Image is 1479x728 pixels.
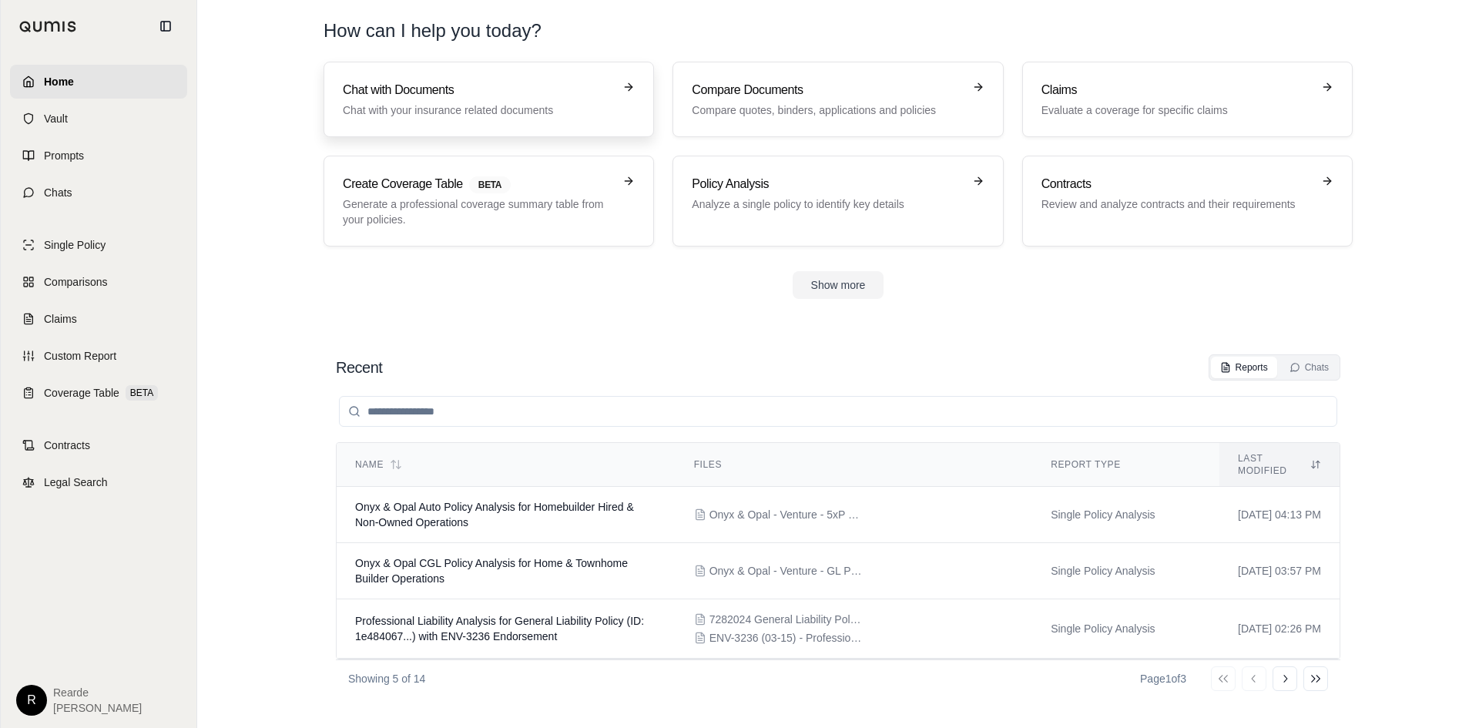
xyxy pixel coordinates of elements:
[1219,599,1340,659] td: [DATE] 02:26 PM
[44,74,74,89] span: Home
[343,81,613,99] h3: Chat with Documents
[10,102,187,136] a: Vault
[1032,543,1219,599] td: Single Policy Analysis
[709,612,864,627] span: 7282024 General Liability Policy - Insd Copy.pdf
[1041,175,1312,193] h3: Contracts
[1032,599,1219,659] td: Single Policy Analysis
[126,385,158,401] span: BETA
[343,102,613,118] p: Chat with your insurance related documents
[19,21,77,32] img: Qumis Logo
[1219,543,1340,599] td: [DATE] 03:57 PM
[10,302,187,336] a: Claims
[1211,357,1277,378] button: Reports
[16,685,47,716] div: R
[355,615,644,642] span: Professional Liability Analysis for General Liability Policy (ID: 1e484067...) with ENV-3236 Endo...
[324,62,654,137] a: Chat with DocumentsChat with your insurance related documents
[44,311,77,327] span: Claims
[1022,156,1353,247] a: ContractsReview and analyze contracts and their requirements
[44,274,107,290] span: Comparisons
[672,62,1003,137] a: Compare DocumentsCompare quotes, binders, applications and policies
[10,376,187,410] a: Coverage TableBETA
[1140,671,1186,686] div: Page 1 of 3
[709,507,864,522] span: Onyx & Opal - Venture - 5xP Policy.pdf
[10,139,187,173] a: Prompts
[1220,361,1268,374] div: Reports
[793,271,884,299] button: Show more
[343,175,613,193] h3: Create Coverage Table
[44,185,72,200] span: Chats
[1041,102,1312,118] p: Evaluate a coverage for specific claims
[692,81,962,99] h3: Compare Documents
[343,196,613,227] p: Generate a professional coverage summary table from your policies.
[672,156,1003,247] a: Policy AnalysisAnalyze a single policy to identify key details
[692,196,962,212] p: Analyze a single policy to identify key details
[324,156,654,247] a: Create Coverage TableBETAGenerate a professional coverage summary table from your policies.
[10,265,187,299] a: Comparisons
[44,237,106,253] span: Single Policy
[10,465,187,499] a: Legal Search
[348,671,425,686] p: Showing 5 of 14
[53,700,142,716] span: [PERSON_NAME]
[1032,443,1219,487] th: Report Type
[10,65,187,99] a: Home
[676,443,1032,487] th: Files
[44,111,68,126] span: Vault
[1219,487,1340,543] td: [DATE] 04:13 PM
[10,228,187,262] a: Single Policy
[1041,81,1312,99] h3: Claims
[692,175,962,193] h3: Policy Analysis
[10,339,187,373] a: Custom Report
[1032,487,1219,543] td: Single Policy Analysis
[709,563,864,579] span: Onyx & Opal - Venture - GL Policy.pdf
[44,385,119,401] span: Coverage Table
[709,630,864,646] span: ENV-3236 (03-15) - Professional Liability Exclusion Amendment - Specimen.PDF
[44,148,84,163] span: Prompts
[1280,357,1338,378] button: Chats
[324,18,542,43] h1: How can I help you today?
[692,102,962,118] p: Compare quotes, binders, applications and policies
[1290,361,1329,374] div: Chats
[153,14,178,39] button: Collapse sidebar
[1041,196,1312,212] p: Review and analyze contracts and their requirements
[53,685,142,700] span: Rearde
[1238,452,1321,477] div: Last modified
[336,357,382,378] h2: Recent
[355,501,634,528] span: Onyx & Opal Auto Policy Analysis for Homebuilder Hired & Non-Owned Operations
[10,176,187,210] a: Chats
[355,458,657,471] div: Name
[10,428,187,462] a: Contracts
[1022,62,1353,137] a: ClaimsEvaluate a coverage for specific claims
[44,348,116,364] span: Custom Report
[469,176,511,193] span: BETA
[44,438,90,453] span: Contracts
[355,557,628,585] span: Onyx & Opal CGL Policy Analysis for Home & Townhome Builder Operations
[44,475,108,490] span: Legal Search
